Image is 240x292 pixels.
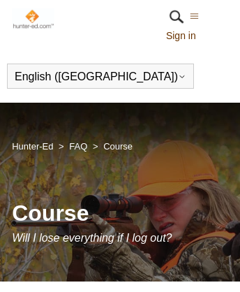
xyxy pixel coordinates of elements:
button: English ([GEOGRAPHIC_DATA]) [15,71,186,83]
a: FAQ [69,141,87,152]
img: 01HZPCYR30PPJAEEB9XZ5RGHQY [166,6,187,27]
h1: Course [12,196,228,230]
li: FAQ [56,141,90,152]
img: Hunter-Ed Help Center home page [12,8,54,29]
span: Will I lose everything if I log out? [12,232,172,244]
a: Sign in [166,29,210,43]
a: Hunter-Ed [12,141,53,152]
li: Hunter-Ed [12,141,56,152]
li: Course [90,141,133,152]
a: Course [103,141,133,152]
button: Toggle navigation menu [190,10,199,22]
